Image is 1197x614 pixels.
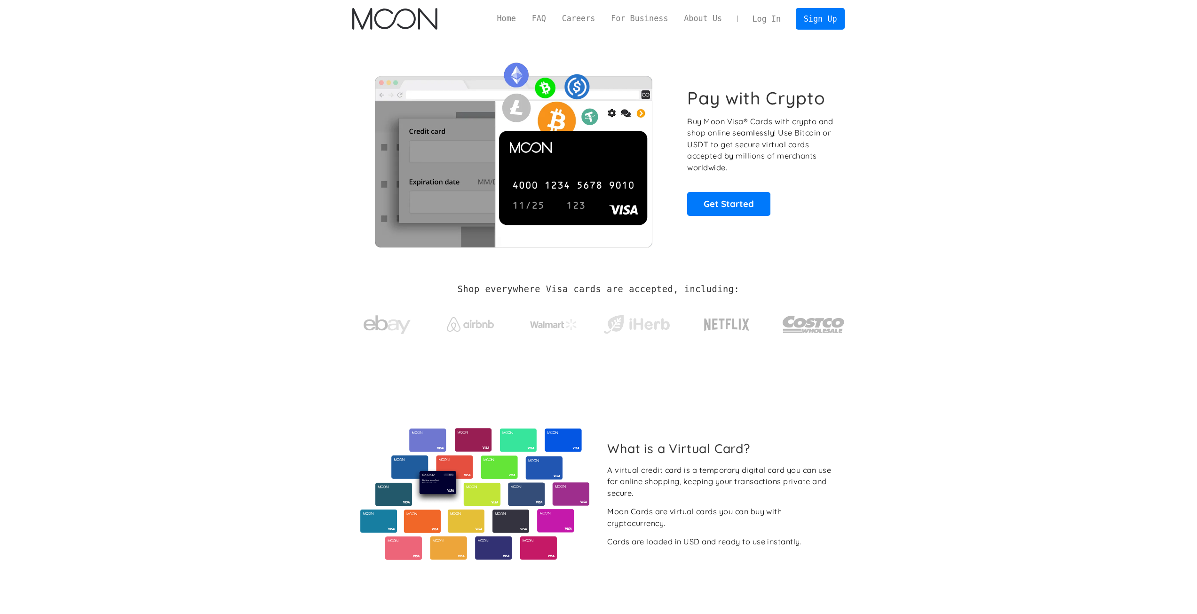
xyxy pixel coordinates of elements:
[435,308,505,336] a: Airbnb
[687,192,770,215] a: Get Started
[603,13,676,24] a: For Business
[352,8,437,30] img: Moon Logo
[782,307,845,342] img: Costco
[554,13,603,24] a: Careers
[782,297,845,347] a: Costco
[359,428,591,560] img: Virtual cards from Moon
[687,116,834,174] p: Buy Moon Visa® Cards with crypto and shop online seamlessly! Use Bitcoin or USDT to get secure vi...
[352,56,674,247] img: Moon Cards let you spend your crypto anywhere Visa is accepted.
[676,13,730,24] a: About Us
[364,310,411,340] img: ebay
[607,536,801,548] div: Cards are loaded in USD and ready to use instantly.
[685,303,769,341] a: Netflix
[518,310,588,335] a: Walmart
[602,303,672,342] a: iHerb
[352,301,422,344] a: ebay
[687,88,825,109] h1: Pay with Crypto
[602,312,672,337] img: iHerb
[745,8,789,29] a: Log In
[703,313,750,336] img: Netflix
[458,284,739,295] h2: Shop everywhere Visa cards are accepted, including:
[607,441,837,456] h2: What is a Virtual Card?
[796,8,845,29] a: Sign Up
[524,13,554,24] a: FAQ
[607,506,837,529] div: Moon Cards are virtual cards you can buy with cryptocurrency.
[352,8,437,30] a: home
[607,464,837,499] div: A virtual credit card is a temporary digital card you can use for online shopping, keeping your t...
[447,317,494,332] img: Airbnb
[489,13,524,24] a: Home
[530,319,577,330] img: Walmart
